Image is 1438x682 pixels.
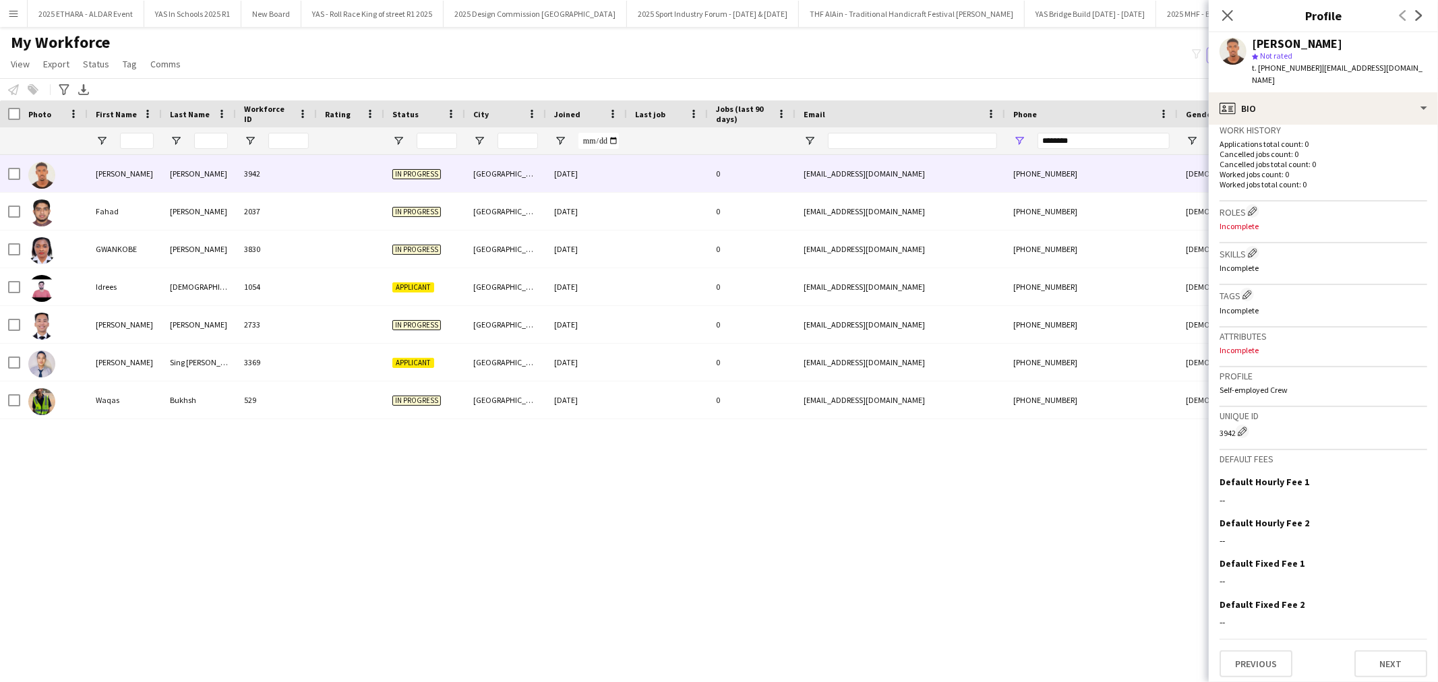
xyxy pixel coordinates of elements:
[162,268,236,305] div: [DEMOGRAPHIC_DATA]
[28,350,55,377] img: Keshav Sing Tamang
[465,381,546,418] div: [GEOGRAPHIC_DATA]
[88,268,162,305] div: Idrees
[170,109,210,119] span: Last Name
[392,245,441,255] span: In progress
[236,306,317,343] div: 2733
[236,193,317,230] div: 2037
[392,320,441,330] span: In progress
[1005,381,1178,418] div: [PHONE_NUMBER]
[1186,135,1198,147] button: Open Filter Menu
[88,193,162,230] div: Fahad
[444,1,627,27] button: 2025 Design Commission [GEOGRAPHIC_DATA]
[5,55,35,73] a: View
[1005,306,1178,343] div: [PHONE_NUMBER]
[465,306,546,343] div: [GEOGRAPHIC_DATA]
[392,169,441,179] span: In progress
[1220,410,1427,422] h3: Unique ID
[1178,344,1245,381] div: [DEMOGRAPHIC_DATA]
[1220,557,1305,569] h3: Default Fixed Fee 1
[392,396,441,406] span: In progress
[162,230,236,268] div: [PERSON_NAME]
[554,135,566,147] button: Open Filter Menu
[546,268,627,305] div: [DATE]
[88,381,162,418] div: Waqas
[1220,650,1292,677] button: Previous
[88,344,162,381] div: [PERSON_NAME]
[123,58,137,70] span: Tag
[1220,221,1427,231] p: Incomplete
[83,58,109,70] span: Status
[117,55,142,73] a: Tag
[546,193,627,230] div: [DATE]
[1209,7,1438,24] h3: Profile
[1354,650,1427,677] button: Next
[236,155,317,192] div: 3942
[392,135,405,147] button: Open Filter Menu
[1005,230,1178,268] div: [PHONE_NUMBER]
[28,237,55,264] img: GWANKOBE BLANCHE WALKUNA
[1005,193,1178,230] div: [PHONE_NUMBER]
[392,109,419,119] span: Status
[1252,63,1322,73] span: t. [PHONE_NUMBER]
[627,1,799,27] button: 2025 Sport Industry Forum - [DATE] & [DATE]
[88,155,162,192] div: [PERSON_NAME]
[1220,370,1427,382] h3: Profile
[546,155,627,192] div: [DATE]
[1220,453,1427,465] h3: Default fees
[144,1,241,27] button: YAS In Schools 2025 R1
[1025,1,1156,27] button: YAS Bridge Build [DATE] - [DATE]
[1220,598,1305,611] h3: Default Fixed Fee 2
[554,109,580,119] span: Joined
[708,306,796,343] div: 0
[392,282,434,292] span: Applicant
[1220,263,1427,273] p: Incomplete
[1038,133,1170,149] input: Phone Filter Input
[236,230,317,268] div: 3830
[43,58,69,70] span: Export
[546,344,627,381] div: [DATE]
[1209,92,1438,125] div: Bio
[1220,616,1427,628] div: --
[28,162,55,189] img: Abubakar Abdallah
[635,109,665,119] span: Last job
[708,344,796,381] div: 0
[1220,476,1309,488] h3: Default Hourly Fee 1
[708,155,796,192] div: 0
[88,306,162,343] div: [PERSON_NAME]
[88,230,162,268] div: GWANKOBE
[162,193,236,230] div: [PERSON_NAME]
[796,155,1005,192] div: [EMAIL_ADDRESS][DOMAIN_NAME]
[236,381,317,418] div: 529
[1220,179,1427,189] p: Worked jobs total count: 0
[1186,109,1215,119] span: Gender
[1178,155,1245,192] div: [DEMOGRAPHIC_DATA]
[38,55,75,73] a: Export
[796,193,1005,230] div: [EMAIL_ADDRESS][DOMAIN_NAME]
[1220,124,1427,136] h3: Work history
[828,133,997,149] input: Email Filter Input
[170,135,182,147] button: Open Filter Menu
[1220,204,1427,218] h3: Roles
[1220,517,1309,529] h3: Default Hourly Fee 2
[28,313,55,340] img: Ingoba Meitei Thiyam
[473,135,485,147] button: Open Filter Menu
[546,230,627,268] div: [DATE]
[236,268,317,305] div: 1054
[1013,135,1025,147] button: Open Filter Menu
[498,133,538,149] input: City Filter Input
[28,388,55,415] img: Waqas Bukhsh
[301,1,444,27] button: YAS - Roll Race King of street R1 2025
[162,306,236,343] div: [PERSON_NAME]
[145,55,186,73] a: Comms
[1178,230,1245,268] div: [DEMOGRAPHIC_DATA]
[28,199,55,226] img: Fahad Firoz
[1207,47,1274,63] button: Everyone4,103
[708,381,796,418] div: 0
[417,133,457,149] input: Status Filter Input
[241,1,301,27] button: New Board
[1220,425,1427,438] div: 3942
[1156,1,1275,27] button: 2025 MHF - Build/Derig Days
[236,344,317,381] div: 3369
[1220,575,1427,587] div: --
[1220,288,1427,302] h3: Tags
